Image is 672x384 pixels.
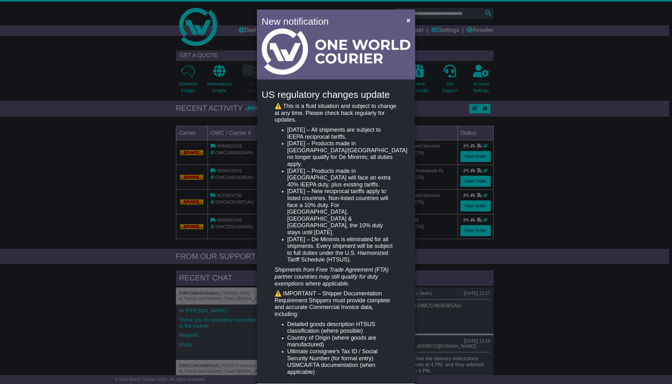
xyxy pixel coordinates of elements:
[287,335,397,348] li: Country of Origin (where goods are manufactured)
[262,28,410,75] img: Light
[407,16,410,24] span: ×
[403,14,414,27] button: Close
[262,89,410,100] h4: US regulatory changes update
[287,348,397,375] li: Ultimate consignee’s Tax ID / Social Security Number (for formal entry) USMCA/FTA documentation (...
[275,267,389,286] em: Shipments from Free Trade Agreement (FTA) partner countries may still qualify for duty exemptions...
[287,188,397,236] li: [DATE] – New reciprocal tariffs apply to listed countries. Non-listed countries will face a 10% d...
[275,290,397,318] p: ⚠️ IMPORTANT – Shipper Documentation Requirement Shippers must provide complete and accurate Comm...
[287,236,397,263] li: [DATE] – De Minimis is eliminated for all shipments. Every shipment will be subject to full dutie...
[287,168,397,188] li: [DATE] – Products made in [GEOGRAPHIC_DATA] will face an extra 40% IEEPA duty, plus existing tari...
[287,321,397,335] li: Detailed goods description HTSUS classification (where possible)
[275,103,397,123] p: ⚠️ This is a fluid situation and subject to change at any time. Please check back regularly for u...
[287,140,397,167] li: [DATE] – Products made in [GEOGRAPHIC_DATA]/[GEOGRAPHIC_DATA] no longer qualify for De Minimis; a...
[287,127,397,140] li: [DATE] – All shipments are subject to IEEPA reciprocal tariffs.
[262,14,397,28] h4: New notification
